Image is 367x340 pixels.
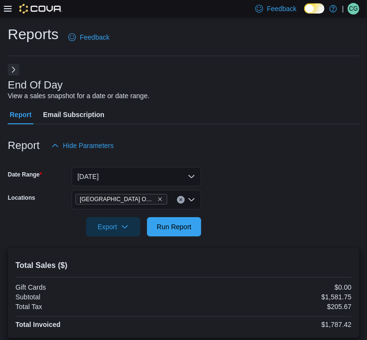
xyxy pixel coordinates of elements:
span: Email Subscription [43,105,104,124]
label: Date Range [8,171,42,178]
span: Report [10,105,31,124]
span: Feedback [267,4,296,14]
span: CG [349,3,358,15]
span: Feedback [80,32,109,42]
h3: End Of Day [8,79,63,91]
strong: Total Invoiced [15,321,60,328]
label: Locations [8,194,35,202]
h1: Reports [8,25,59,44]
span: Hide Parameters [63,141,114,150]
button: Export [86,217,140,237]
div: $1,581.75 [186,293,352,301]
div: Gift Cards [15,283,182,291]
button: Remove Fort York Outpost from selection in this group [157,196,163,202]
div: Chloe Guja [348,3,359,15]
span: Run Report [157,222,191,232]
button: Open list of options [188,196,195,204]
div: View a sales snapshot for a date or date range. [8,91,149,101]
a: Feedback [64,28,113,47]
button: Clear input [177,196,185,204]
input: Dark Mode [304,3,324,14]
h2: Total Sales ($) [15,260,352,271]
div: Total Tax [15,303,182,310]
span: Fort York Outpost [75,194,167,205]
img: Cova [19,4,62,14]
span: Export [92,217,134,237]
button: Next [8,64,19,75]
button: [DATE] [72,167,201,186]
h3: Report [8,140,40,151]
button: Run Report [147,217,201,237]
div: $0.00 [186,283,352,291]
div: $1,787.42 [186,321,352,328]
div: Subtotal [15,293,182,301]
p: | [342,3,344,15]
button: Hide Parameters [47,136,117,155]
span: [GEOGRAPHIC_DATA] Outpost [80,194,155,204]
div: $205.67 [186,303,352,310]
